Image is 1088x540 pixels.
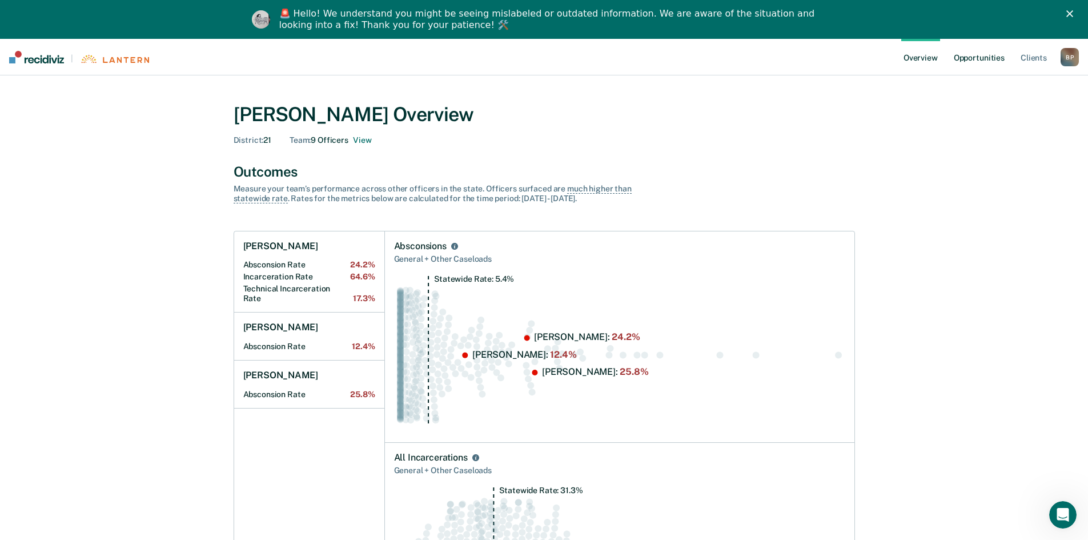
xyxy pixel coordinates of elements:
span: | [64,54,80,63]
span: Team : [290,135,311,145]
img: Profile image for Kim [252,10,270,29]
div: All Incarcerations [394,452,468,463]
div: Outcomes [234,163,855,180]
span: 24.2% [350,260,375,270]
div: Measure your team’s performance across other officer s in the state. Officer s surfaced are . Rat... [234,184,633,203]
span: 64.6% [350,272,375,282]
tspan: Statewide Rate: 31.3% [499,486,583,495]
div: Absconsions [394,241,447,252]
img: Recidiviz [9,51,64,63]
div: Swarm plot of all absconsion rates in the state for NOT_SEX_OFFENSE caseloads, highlighting value... [394,275,845,434]
div: General + Other Caseloads [394,252,845,266]
span: 25.8% [350,390,375,399]
span: 17.3% [353,294,375,303]
span: 12.4% [352,342,375,351]
span: District : [234,135,264,145]
a: [PERSON_NAME]Absconsion Rate12.4% [234,313,384,361]
button: BP [1061,48,1079,66]
a: | [9,51,149,63]
div: B P [1061,48,1079,66]
a: Overview [901,39,940,75]
span: much higher than statewide rate [234,184,632,203]
div: 21 [234,135,272,145]
div: Close [1066,10,1078,17]
h2: Incarceration Rate [243,272,375,282]
h1: [PERSON_NAME] [243,370,318,381]
button: All Incarcerations [470,452,481,463]
tspan: Statewide Rate: 5.4% [434,274,514,283]
div: 🚨 Hello! We understand you might be seeing mislabeled or outdated information. We are aware of th... [279,8,818,31]
img: Lantern [80,55,149,63]
a: [PERSON_NAME]Absconsion Rate25.8% [234,361,384,409]
a: Opportunities [952,39,1007,75]
a: [PERSON_NAME]Absconsion Rate24.2%Incarceration Rate64.6%Technical Incarceration Rate17.3% [234,231,384,313]
iframe: Intercom live chat [1049,501,1077,529]
div: 9 Officers [290,135,371,145]
h1: [PERSON_NAME] [243,322,318,333]
button: Absconsions [449,241,460,252]
h2: Absconsion Rate [243,342,375,351]
a: Clients [1018,39,1049,75]
h2: Absconsion Rate [243,390,375,399]
div: General + Other Caseloads [394,463,845,478]
button: 9 officers on Bill Perry's Team [353,135,371,145]
h2: Absconsion Rate [243,260,375,270]
h1: [PERSON_NAME] [243,241,318,252]
h2: Technical Incarceration Rate [243,284,375,303]
div: [PERSON_NAME] Overview [234,103,855,126]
